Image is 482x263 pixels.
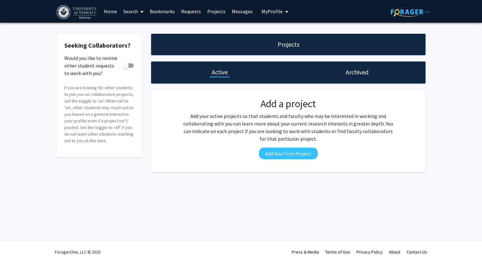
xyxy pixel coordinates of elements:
a: Bookmarks [147,0,178,22]
a: Messages [229,0,256,22]
span: My Profile [262,8,283,15]
a: Home [101,0,120,22]
div: ForagerOne, LLC © 2025 [55,241,101,263]
a: Search [120,0,147,22]
img: ForagerOne Logo [391,7,430,17]
a: Terms of Use [325,249,350,255]
span: Would you like to receive other student requests to work with you? [64,54,120,77]
p: If you are looking for other students to join you on collaborative projects, set the toggle to ‘o... [64,85,134,144]
a: Contact Us [407,249,427,255]
h2: Add a project [181,98,395,110]
a: Projects [204,0,229,22]
button: Add Your First Project [259,148,318,159]
h1: Archived [346,68,368,77]
p: Add your active projects so that students and faculty who may be interested in working and collab... [181,112,395,143]
a: Press & Media [292,249,319,255]
h1: Projects [278,40,299,49]
a: Privacy Policy [356,249,383,255]
a: About [389,249,400,255]
h1: Active [212,68,228,77]
img: University of Hawaiʻi at Mānoa Logo [56,5,98,19]
a: Requests [178,0,204,22]
iframe: Chat [5,235,27,258]
h2: Seeking Collaborators? [64,42,134,49]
